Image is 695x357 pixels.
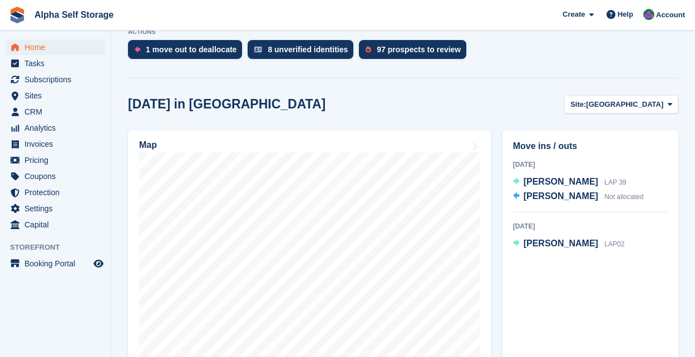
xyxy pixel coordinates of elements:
[564,95,678,113] button: Site: [GEOGRAPHIC_DATA]
[377,45,461,54] div: 97 prospects to review
[513,237,625,251] a: [PERSON_NAME] LAP02
[248,40,359,65] a: 8 unverified identities
[604,240,624,248] span: LAP02
[366,46,371,53] img: prospect-51fa495bee0391a8d652442698ab0144808aea92771e9ea1ae160a38d050c398.svg
[24,136,91,152] span: Invoices
[656,9,685,21] span: Account
[524,239,598,248] span: [PERSON_NAME]
[24,72,91,87] span: Subscriptions
[6,256,105,271] a: menu
[9,7,26,23] img: stora-icon-8386f47178a22dfd0bd8f6a31ec36ba5ce8667c1dd55bd0f319d3a0aa187defe.svg
[24,201,91,216] span: Settings
[24,88,91,103] span: Sites
[359,40,472,65] a: 97 prospects to review
[254,46,262,53] img: verify_identity-adf6edd0f0f0b5bbfe63781bf79b02c33cf7c696d77639b501bdc392416b5a36.svg
[604,193,643,201] span: Not allocated
[6,56,105,71] a: menu
[618,9,633,20] span: Help
[604,178,626,186] span: LAP 39
[6,39,105,55] a: menu
[513,160,668,170] div: [DATE]
[24,39,91,55] span: Home
[6,136,105,152] a: menu
[128,28,678,36] p: ACTIONS
[6,217,105,232] a: menu
[24,256,91,271] span: Booking Portal
[6,201,105,216] a: menu
[128,40,248,65] a: 1 move out to deallocate
[570,99,586,110] span: Site:
[24,217,91,232] span: Capital
[524,191,598,201] span: [PERSON_NAME]
[6,104,105,120] a: menu
[128,97,326,112] h2: [DATE] in [GEOGRAPHIC_DATA]
[6,152,105,168] a: menu
[513,221,668,231] div: [DATE]
[92,257,105,270] a: Preview store
[135,46,140,53] img: move_outs_to_deallocate_icon-f764333ba52eb49d3ac5e1228854f67142a1ed5810a6f6cc68b1a99e826820c5.svg
[146,45,236,54] div: 1 move out to deallocate
[513,140,668,153] h2: Move ins / outs
[6,120,105,136] a: menu
[139,140,157,150] h2: Map
[513,190,644,204] a: [PERSON_NAME] Not allocated
[6,185,105,200] a: menu
[24,56,91,71] span: Tasks
[586,99,663,110] span: [GEOGRAPHIC_DATA]
[24,104,91,120] span: CRM
[24,152,91,168] span: Pricing
[24,185,91,200] span: Protection
[268,45,348,54] div: 8 unverified identities
[524,177,598,186] span: [PERSON_NAME]
[513,175,627,190] a: [PERSON_NAME] LAP 39
[30,6,118,24] a: Alpha Self Storage
[6,168,105,184] a: menu
[563,9,585,20] span: Create
[6,88,105,103] a: menu
[24,168,91,184] span: Coupons
[10,242,111,253] span: Storefront
[643,9,654,20] img: James Bambury
[24,120,91,136] span: Analytics
[6,72,105,87] a: menu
